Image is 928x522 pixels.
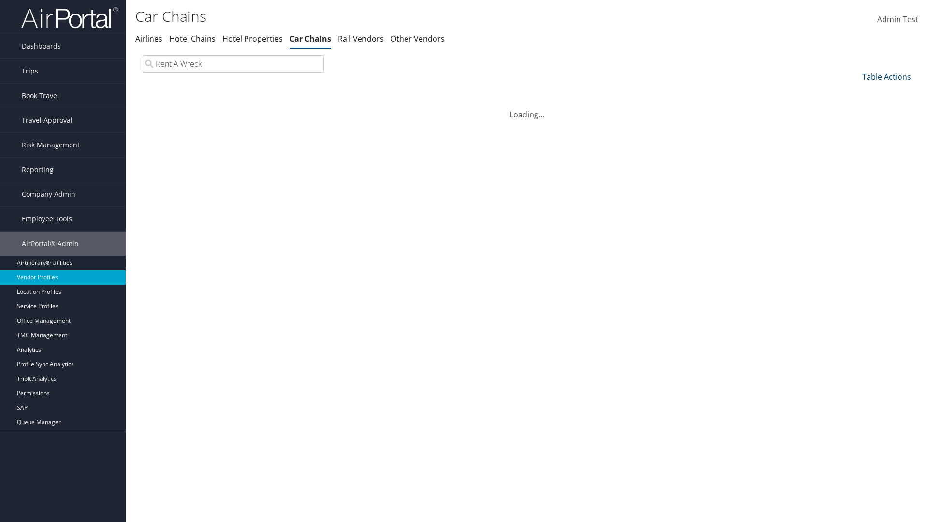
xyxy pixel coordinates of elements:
input: Search [143,55,324,72]
span: Company Admin [22,182,75,206]
span: Trips [22,59,38,83]
a: Rail Vendors [338,33,384,44]
a: Admin Test [877,5,918,35]
div: Loading... [135,97,918,120]
a: Hotel Properties [222,33,283,44]
a: Other Vendors [391,33,445,44]
span: Employee Tools [22,207,72,231]
span: Reporting [22,158,54,182]
h1: Car Chains [135,6,657,27]
a: Car Chains [290,33,331,44]
a: Airlines [135,33,162,44]
span: Dashboards [22,34,61,58]
a: Hotel Chains [169,33,216,44]
span: AirPortal® Admin [22,232,79,256]
span: Risk Management [22,133,80,157]
span: Book Travel [22,84,59,108]
a: Table Actions [862,72,911,82]
span: Admin Test [877,14,918,25]
img: airportal-logo.png [21,6,118,29]
span: Travel Approval [22,108,72,132]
